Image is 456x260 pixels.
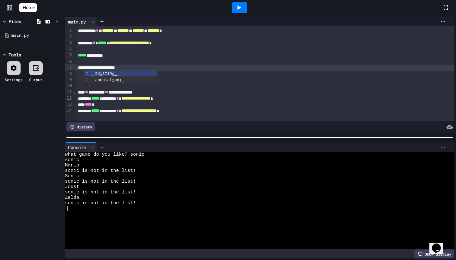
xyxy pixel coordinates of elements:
span: i [100,71,103,76]
span: sonic is not in the list! [65,200,136,206]
span: Sonic [65,173,79,179]
div: 12 [65,95,73,101]
span: sonic [65,157,79,163]
a: Home [19,3,37,12]
div: main.py [11,32,61,39]
div: 13 [65,101,73,108]
iframe: chat widget [429,235,450,254]
div: 7 [65,64,73,70]
div: 9 [65,77,73,83]
span: Joust [65,184,79,190]
span: s_ [119,78,124,82]
ul: Completions [78,70,157,83]
span: Home [23,4,35,11]
span: i [112,78,115,82]
div: 11 [65,89,73,95]
div: Show display [415,250,454,258]
div: Files [9,18,21,25]
span: Fold line [73,71,76,76]
span: Mario [65,163,79,168]
span: sonic is not in the list! [65,190,136,195]
span: Fold line [73,102,76,107]
span: sonic is not in the list! [65,179,136,184]
div: 2 [65,34,73,40]
span: Fold line [73,89,76,94]
div: Console [65,142,97,152]
div: 3 [65,40,73,46]
div: History [66,122,95,131]
div: 6 [65,58,73,64]
span: __bu ltin _ [90,71,119,75]
div: 1 [65,28,73,34]
div: 8 [65,70,73,77]
div: Console [65,144,89,151]
div: main.py [65,17,97,26]
div: main.py [65,18,89,25]
span: sonic is not in the list! [65,168,136,173]
div: 10 [65,83,73,89]
div: 4 [65,46,73,52]
span: Zelda [65,195,79,200]
div: Output [29,77,42,82]
span: what game do you like? sonic [65,152,144,157]
span: __annotat on _ [90,77,126,82]
div: Settings [5,77,22,82]
div: Tools [9,51,21,58]
div: 5 [65,52,73,58]
span: s_ [112,71,117,76]
div: 14 [65,107,73,114]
